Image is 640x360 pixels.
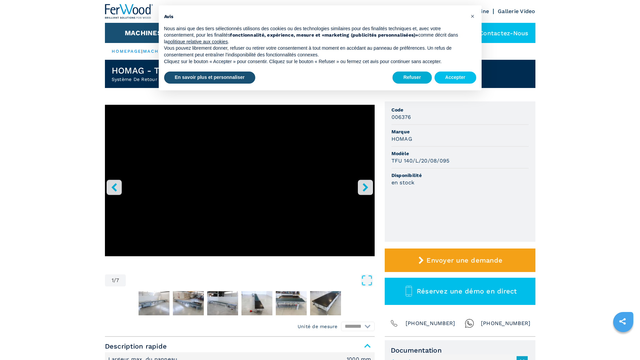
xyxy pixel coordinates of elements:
img: cabfa34d450c82d9c961e60865d8a64a [173,291,204,315]
h3: en stock [391,179,415,186]
button: Go to Slide 4 [206,290,239,317]
p: Vous pouvez librement donner, refuser ou retirer votre consentement à tout moment en accédant au ... [164,45,465,58]
a: HOMEPAGE [112,49,142,54]
img: f8c9fd22dadb908242441448c693179d [310,291,341,315]
div: Go to Slide 1 [105,105,375,268]
button: left-button [107,180,122,195]
img: 847615d7b99edd8efd7406380b8d22ad [139,291,170,315]
button: Réservez une démo en direct [385,278,535,305]
button: En savoir plus et personnaliser [164,72,256,84]
button: Go to Slide 3 [172,290,205,317]
button: Envoyer une demande [385,249,535,272]
img: bf14b183a3f2cad709908f378de73625 [276,291,307,315]
button: right-button [358,180,373,195]
span: Envoyer une demande [426,256,502,264]
span: Description rapide [105,340,375,352]
span: × [470,12,475,20]
h3: TFU 140/L/20/08/095 [391,157,450,165]
img: 9aa01e0b4d1ba31b7a5eb90b3ddbf8d1 [207,291,238,315]
button: Open Fullscreen [127,274,373,286]
h1: HOMAG - TFU 140/L/20/08/095 [112,65,248,76]
div: Contactez-nous [462,23,535,43]
strong: fonctionnalité, expérience, mesure et «marketing (publicités personnalisées)» [230,32,418,38]
img: Whatsapp [465,319,474,328]
h2: Avis [164,13,465,20]
span: Réservez une démo en direct [417,287,517,295]
img: Phone [389,319,399,328]
img: ea7cdb7cf2f8975b37371442013d263d [241,291,272,315]
h3: 006376 [391,113,411,121]
button: Machines [125,29,162,37]
p: Nous ainsi que des tiers sélectionnés utilisons des cookies ou des technologies similaires pour d... [164,26,465,45]
span: Documentation [391,346,529,354]
h2: Système De Retour Des Panneaux [112,76,248,83]
button: Refuser [392,72,431,84]
span: Marque [391,128,529,135]
button: Accepter [435,72,476,84]
a: politique relative aux cookies [167,39,228,44]
span: / [114,278,116,283]
span: Modèle [391,150,529,157]
img: Ferwood [105,4,153,19]
span: Code [391,106,529,113]
iframe: Chat [611,330,635,355]
span: 1 [112,278,114,283]
p: Cliquez sur le bouton « Accepter » pour consentir. Cliquez sur le bouton « Refuser » ou fermez ce... [164,58,465,65]
button: Go to Slide 7 [309,290,342,317]
button: Go to Slide 5 [240,290,274,317]
span: [PHONE_NUMBER] [406,319,455,328]
span: [PHONE_NUMBER] [481,319,531,328]
button: Go to Slide 6 [274,290,308,317]
nav: Thumbnail Navigation [105,290,375,317]
a: sharethis [614,313,631,330]
iframe: YouTube video player [105,105,375,256]
button: Go to Slide 2 [137,290,171,317]
span: Disponibilité [391,172,529,179]
span: | [141,49,143,54]
h3: HOMAG [391,135,412,143]
em: Unité de mesure [298,323,338,330]
a: machines [143,49,172,54]
span: 7 [116,278,119,283]
a: Gallerie Video [498,8,535,14]
button: Fermer cet avis [467,11,478,21]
